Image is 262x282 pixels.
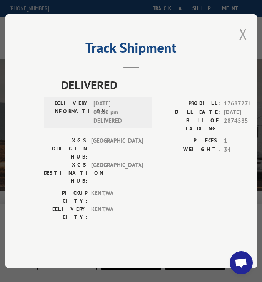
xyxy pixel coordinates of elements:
h2: Track Shipment [44,42,219,57]
span: KENT , WA [91,189,143,205]
span: [GEOGRAPHIC_DATA] [91,137,143,161]
label: XGS DESTINATION HUB: [44,161,87,185]
label: PROBILL: [159,99,220,108]
label: DELIVERY CITY: [44,205,87,221]
label: DELIVERY INFORMATION: [46,99,90,125]
span: [DATE] 04:00 pm DELIVERED [93,99,145,125]
label: WEIGHT: [159,145,220,154]
span: [GEOGRAPHIC_DATA] [91,161,143,185]
label: XGS ORIGIN HUB: [44,137,87,161]
label: BILL DATE: [159,108,220,117]
span: KENT , WA [91,205,143,221]
label: BILL OF LADING: [159,117,220,133]
button: Close modal [239,24,247,44]
label: PICKUP CITY: [44,189,87,205]
label: PIECES: [159,137,220,145]
div: Open chat [230,251,253,274]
